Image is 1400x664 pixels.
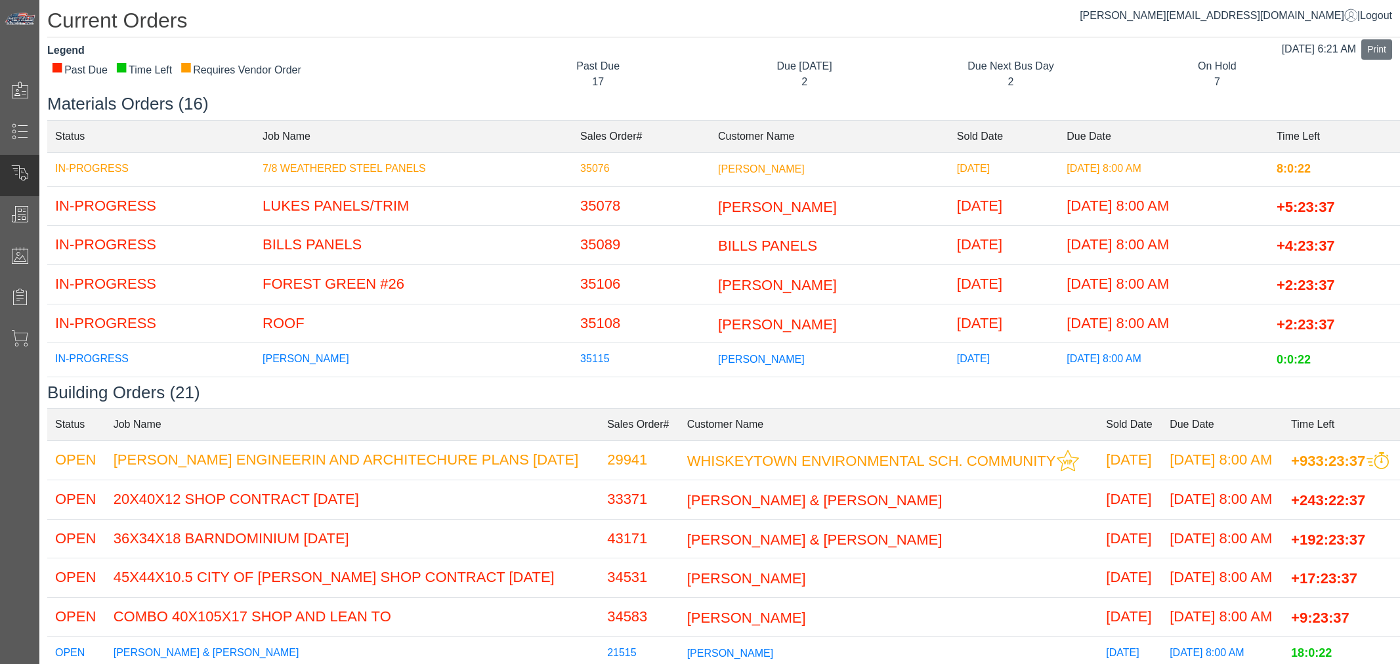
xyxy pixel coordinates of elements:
td: Due Date [1162,408,1283,440]
span: +4:23:37 [1277,238,1335,254]
td: 35078 [572,186,710,226]
td: 29941 [599,440,679,480]
span: WHISKEYTOWN ENVIRONMENTAL SCH. COMMUNITY [687,452,1056,468]
td: 35089 [572,226,710,265]
span: +2:23:37 [1277,316,1335,332]
td: [DATE] [949,343,1059,377]
span: +192:23:37 [1291,531,1365,547]
td: 35127 [572,377,710,411]
div: Time Left [116,62,172,78]
span: [PERSON_NAME] & [PERSON_NAME] [687,531,943,547]
td: 35108 [572,304,710,343]
td: [DATE] 8:00 AM [1059,377,1269,411]
td: 45X44X10.5 CITY OF [PERSON_NAME] SHOP CONTRACT [DATE] [106,558,599,598]
td: 33371 [599,480,679,519]
span: [PERSON_NAME] [718,163,805,174]
td: [DATE] 8:00 AM [1162,558,1283,598]
td: IN-PROGRESS [47,264,255,304]
td: Customer Name [710,120,949,152]
div: 7 [1124,74,1310,90]
span: BILLS PANELS [718,238,817,254]
td: OPEN [47,558,106,598]
td: 35106 [572,264,710,304]
td: 35076 [572,152,710,186]
span: [PERSON_NAME] [718,277,837,293]
td: COMBO 40X105X17 SHOP AND LEAN TO [106,598,599,637]
td: [DATE] 8:00 AM [1059,304,1269,343]
div: Past Due [505,58,691,74]
td: OPEN [47,598,106,637]
td: Time Left [1283,408,1400,440]
div: On Hold [1124,58,1310,74]
td: [DATE] 8:00 AM [1162,480,1283,519]
div: Due [DATE] [711,58,897,74]
td: OPEN [47,480,106,519]
span: [PERSON_NAME] [718,354,805,365]
td: IN-PROGRESS [47,343,255,377]
span: 8:0:22 [1277,163,1311,176]
span: [DATE] 6:21 AM [1282,43,1357,54]
span: +17:23:37 [1291,570,1357,587]
div: ■ [180,62,192,72]
td: OPEN [47,519,106,558]
td: IN-PROGRESS [47,152,255,186]
td: [DATE] 8:00 AM [1162,519,1283,558]
span: [PERSON_NAME] [687,570,806,587]
td: [DATE] [949,264,1059,304]
td: 43171 [599,519,679,558]
td: Sales Order# [599,408,679,440]
td: [DATE] [949,304,1059,343]
td: IN-PROGRESS [47,377,255,411]
td: [DATE] [1098,519,1162,558]
td: 7/8 WEATHERED STEEL PANELS [255,152,572,186]
td: [DATE] 8:00 AM [1059,226,1269,265]
td: Sold Date [1098,408,1162,440]
td: Sold Date [949,120,1059,152]
span: +933:23:37 [1291,452,1365,468]
td: Job Name [106,408,599,440]
div: | [1080,8,1392,24]
td: [DATE] [1098,440,1162,480]
td: 20X40X12 SHOP CONTRACT [DATE] [106,480,599,519]
span: [PERSON_NAME] [687,647,774,658]
span: 0:0:22 [1277,353,1311,366]
td: Sales Order# [572,120,710,152]
td: [DATE] [949,152,1059,186]
img: This order should be prioritized [1367,452,1389,470]
span: +9:23:37 [1291,610,1349,626]
span: Logout [1360,10,1392,21]
td: Time Left [1269,120,1400,152]
td: ROOF [255,304,572,343]
td: [DATE] [949,377,1059,411]
td: LUKES PANELS/TRIM [255,186,572,226]
h1: Current Orders [47,8,1400,37]
td: Customer Name [679,408,1099,440]
td: Due Date [1059,120,1269,152]
td: [DATE] [1098,558,1162,598]
td: 35115 [572,343,710,377]
td: [DATE] 8:00 AM [1059,152,1269,186]
td: BILLS PANELS [255,226,572,265]
td: [DATE] [1098,598,1162,637]
td: IN-PROGRESS [47,186,255,226]
td: 34583 [599,598,679,637]
td: [DATE] 8:00 AM [1059,343,1269,377]
span: +243:22:37 [1291,492,1365,508]
h3: Building Orders (21) [47,383,1400,403]
td: [DATE] [949,226,1059,265]
td: [PERSON_NAME] [255,343,572,377]
img: Metals Direct Inc Logo [4,12,37,26]
td: [DATE] [1098,480,1162,519]
div: ■ [116,62,127,72]
a: [PERSON_NAME][EMAIL_ADDRESS][DOMAIN_NAME] [1080,10,1357,21]
td: [PERSON_NAME] [255,377,572,411]
div: Past Due [51,62,108,78]
td: [DATE] 8:00 AM [1059,186,1269,226]
span: 18:0:22 [1291,647,1332,660]
td: IN-PROGRESS [47,304,255,343]
button: Print [1361,39,1392,60]
span: [PERSON_NAME] [687,610,806,626]
td: Job Name [255,120,572,152]
strong: Legend [47,45,85,56]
